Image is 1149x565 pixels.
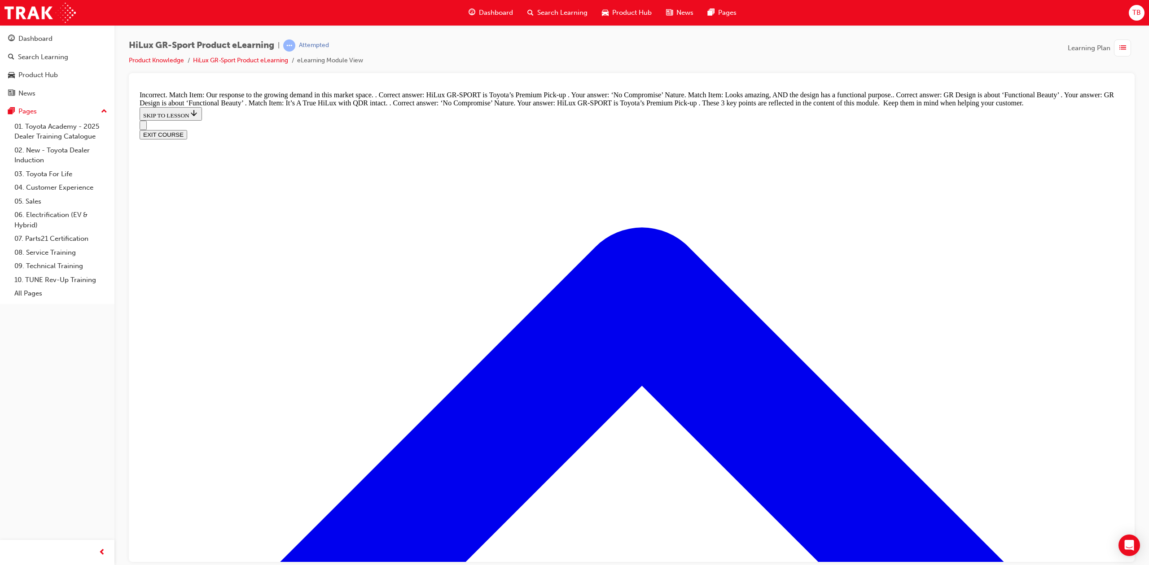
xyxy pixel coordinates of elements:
div: Attempted [299,41,329,50]
div: Dashboard [18,34,53,44]
div: Incorrect. Match Item: ​Our response to the growing demand in this market space. . Correct answer... [4,4,988,20]
button: DashboardSearch LearningProduct HubNews [4,29,111,103]
span: car-icon [602,7,609,18]
button: Pages [4,103,111,120]
button: TB [1129,5,1145,21]
a: 03. Toyota For Life [11,167,111,181]
span: Product Hub [612,8,652,18]
img: Trak [4,3,76,23]
a: car-iconProduct Hub [595,4,659,22]
span: Dashboard [479,8,513,18]
span: pages-icon [708,7,715,18]
a: guage-iconDashboard [461,4,520,22]
span: Search Learning [537,8,588,18]
a: 02. New - Toyota Dealer Induction [11,143,111,167]
span: guage-icon [469,7,475,18]
a: 10. TUNE Rev-Up Training [11,273,111,287]
a: 09. Technical Training [11,259,111,273]
a: news-iconNews [659,4,701,22]
a: 05. Sales [11,195,111,209]
span: prev-icon [99,547,105,558]
span: SKIP TO LESSON [7,25,62,31]
a: 01. Toyota Academy - 2025 Dealer Training Catalogue [11,120,111,143]
span: Pages [718,8,737,18]
span: | [278,40,280,51]
span: Learning Plan [1068,43,1110,53]
a: 06. Electrification (EV & Hybrid) [11,208,111,232]
a: Product Hub [4,67,111,83]
span: pages-icon [8,108,15,116]
span: News [676,8,693,18]
a: Search Learning [4,49,111,65]
a: search-iconSearch Learning [520,4,595,22]
span: TB [1132,8,1141,18]
span: guage-icon [8,35,15,43]
a: Product Knowledge [129,56,184,64]
a: Dashboard [4,30,111,47]
button: Open navigation menu [4,33,11,43]
li: eLearning Module View [297,56,363,66]
button: EXIT COURSE [4,43,51,52]
nav: Navigation menu [4,33,988,52]
span: car-icon [8,71,15,79]
div: Search Learning [18,52,68,62]
span: search-icon [527,7,534,18]
span: learningRecordVerb_ATTEMPT-icon [283,39,295,52]
span: list-icon [1119,43,1126,54]
span: news-icon [8,90,15,98]
a: 07. Parts21 Certification [11,232,111,246]
div: Product Hub [18,70,58,80]
a: HiLux GR-Sport Product eLearning [193,56,288,64]
span: HiLux GR-Sport Product eLearning [129,40,274,51]
a: News [4,85,111,102]
span: up-icon [101,106,107,117]
span: news-icon [666,7,673,18]
div: Open Intercom Messenger [1118,535,1140,556]
div: News [18,88,35,99]
div: Pages [18,106,37,117]
span: search-icon [8,53,14,61]
a: 08. Service Training [11,246,111,260]
a: All Pages [11,287,111,300]
button: SKIP TO LESSON [4,20,66,33]
a: 04. Customer Experience [11,181,111,195]
a: pages-iconPages [701,4,744,22]
button: Learning Plan [1068,39,1135,56]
